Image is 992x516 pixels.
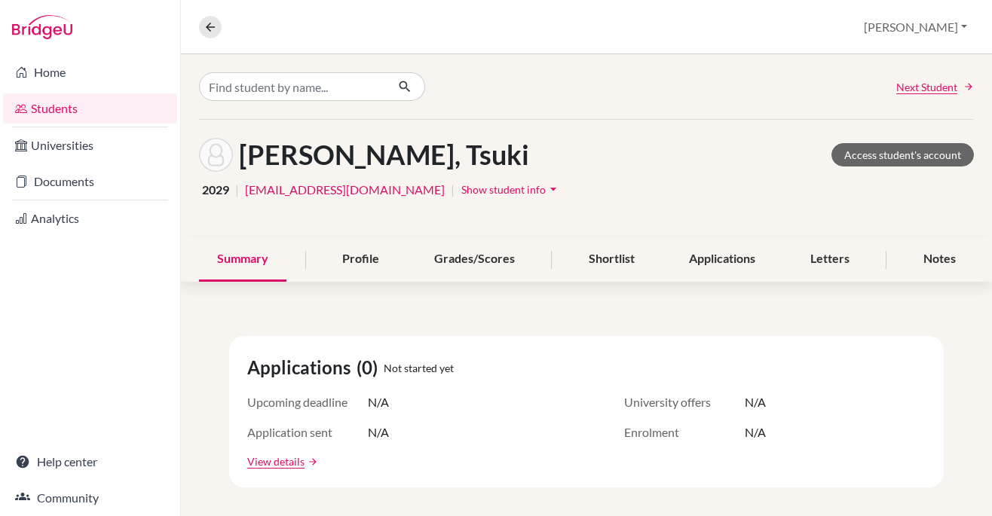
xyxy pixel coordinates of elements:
div: Applications [671,237,773,282]
span: (0) [357,354,384,381]
a: Next Student [896,79,974,95]
span: | [235,181,239,199]
span: | [451,181,455,199]
span: Not started yet [384,360,454,376]
div: Summary [199,237,286,282]
span: 2029 [202,181,229,199]
div: Shortlist [571,237,653,282]
a: Universities [3,130,177,160]
a: arrow_forward [305,456,318,467]
span: Upcoming deadline [247,393,368,411]
button: Show student infoarrow_drop_down [461,178,562,201]
img: Tsuki Aoshima Williams's avatar [199,138,233,172]
a: Analytics [3,203,177,234]
button: [PERSON_NAME] [857,13,974,41]
h1: [PERSON_NAME], Tsuki [239,139,529,171]
div: Grades/Scores [416,237,533,282]
div: Notes [905,237,974,282]
a: [EMAIL_ADDRESS][DOMAIN_NAME] [245,181,445,199]
span: N/A [368,423,389,441]
a: Access student's account [831,143,974,166]
a: Documents [3,166,177,197]
div: Letters [792,237,868,282]
a: Help center [3,447,177,477]
span: Application sent [247,423,368,441]
div: Profile [324,237,397,282]
span: N/A [368,393,389,411]
a: Community [3,483,177,513]
span: Enrolment [624,423,745,441]
a: View details [247,453,305,469]
i: arrow_drop_down [546,182,561,197]
span: N/A [745,423,766,441]
img: Bridge-U [12,15,72,39]
span: N/A [745,393,766,411]
a: Home [3,57,177,87]
span: Applications [247,354,357,381]
a: Students [3,93,177,124]
span: University offers [624,393,745,411]
span: Show student info [461,183,546,196]
span: Next Student [896,79,957,95]
input: Find student by name... [199,72,386,101]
